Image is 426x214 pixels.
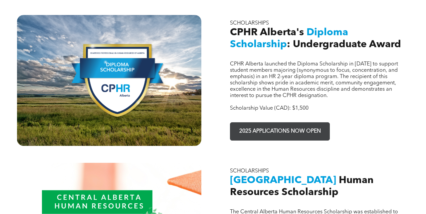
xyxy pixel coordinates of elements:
span: : Undergraduate Award [287,40,401,50]
span: Diploma Scholarship [230,28,348,50]
span: 2025 APPLICATIONS NOW OPEN [237,125,323,138]
span: SCHOLARSHIPS [230,21,269,26]
span: CPHR Alberta's [230,28,304,38]
span: CPHR Alberta launched the Diploma Scholarship in [DATE] to support student members majoring (syno... [230,61,398,98]
span: Scholarship Value (CAD): $1,500 [230,106,309,111]
a: 2025 APPLICATIONS NOW OPEN [230,122,330,141]
span: [GEOGRAPHIC_DATA] [230,175,336,185]
span: Human Resources Scholarship [230,175,373,197]
span: SCHOLARSHIPS [230,168,269,174]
